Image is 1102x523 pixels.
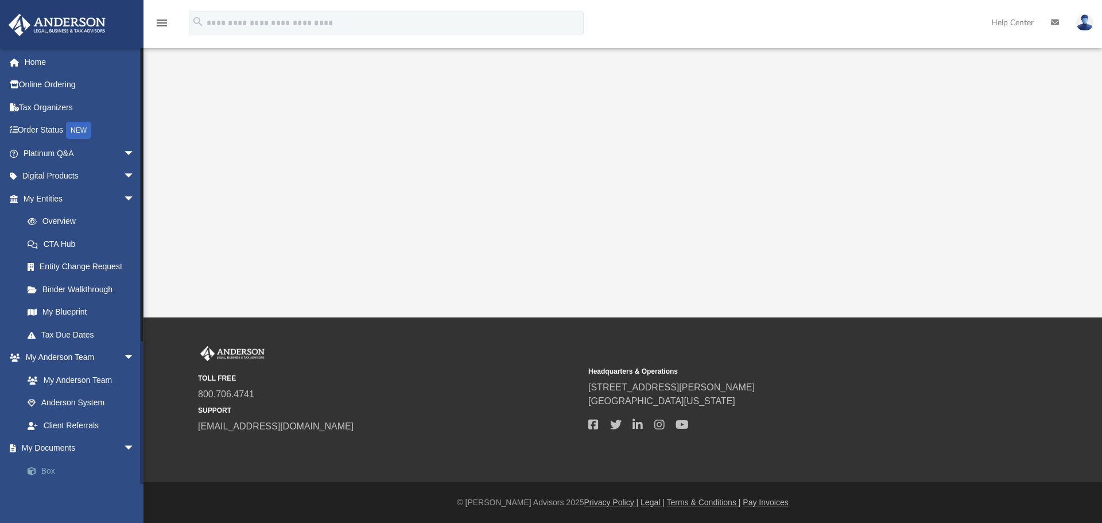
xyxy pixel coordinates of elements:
small: TOLL FREE [198,373,580,383]
span: arrow_drop_down [123,437,146,460]
small: Headquarters & Operations [588,366,971,377]
a: [GEOGRAPHIC_DATA][US_STATE] [588,396,735,406]
a: Digital Productsarrow_drop_down [8,165,152,188]
a: Client Referrals [16,414,146,437]
span: arrow_drop_down [123,142,146,165]
a: My Anderson Teamarrow_drop_down [8,346,146,369]
a: Order StatusNEW [8,119,152,142]
a: Tax Organizers [8,96,152,119]
span: arrow_drop_down [123,165,146,188]
i: search [192,16,204,28]
a: My Blueprint [16,301,146,324]
span: arrow_drop_down [123,346,146,370]
div: © [PERSON_NAME] Advisors 2025 [143,497,1102,509]
a: Box [16,459,152,482]
a: [EMAIL_ADDRESS][DOMAIN_NAME] [198,421,354,431]
a: 800.706.4741 [198,389,254,399]
a: My Entitiesarrow_drop_down [8,187,152,210]
a: Online Ordering [8,73,152,96]
div: NEW [66,122,91,139]
span: arrow_drop_down [123,187,146,211]
a: Privacy Policy | [584,498,639,507]
a: My Anderson Team [16,369,141,392]
img: Anderson Advisors Platinum Portal [5,14,109,36]
a: Home [8,51,152,73]
a: Anderson System [16,392,146,414]
a: Entity Change Request [16,255,152,278]
a: Legal | [641,498,665,507]
a: Platinum Q&Aarrow_drop_down [8,142,152,165]
a: Terms & Conditions | [667,498,741,507]
i: menu [155,16,169,30]
a: CTA Hub [16,233,152,255]
a: [STREET_ADDRESS][PERSON_NAME] [588,382,755,392]
small: SUPPORT [198,405,580,416]
a: Meeting Minutes [16,482,152,505]
a: Binder Walkthrough [16,278,152,301]
a: My Documentsarrow_drop_down [8,437,152,460]
img: User Pic [1076,14,1093,31]
a: Tax Due Dates [16,323,152,346]
a: menu [155,22,169,30]
a: Pay Invoices [743,498,788,507]
img: Anderson Advisors Platinum Portal [198,346,267,361]
a: Overview [16,210,152,233]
